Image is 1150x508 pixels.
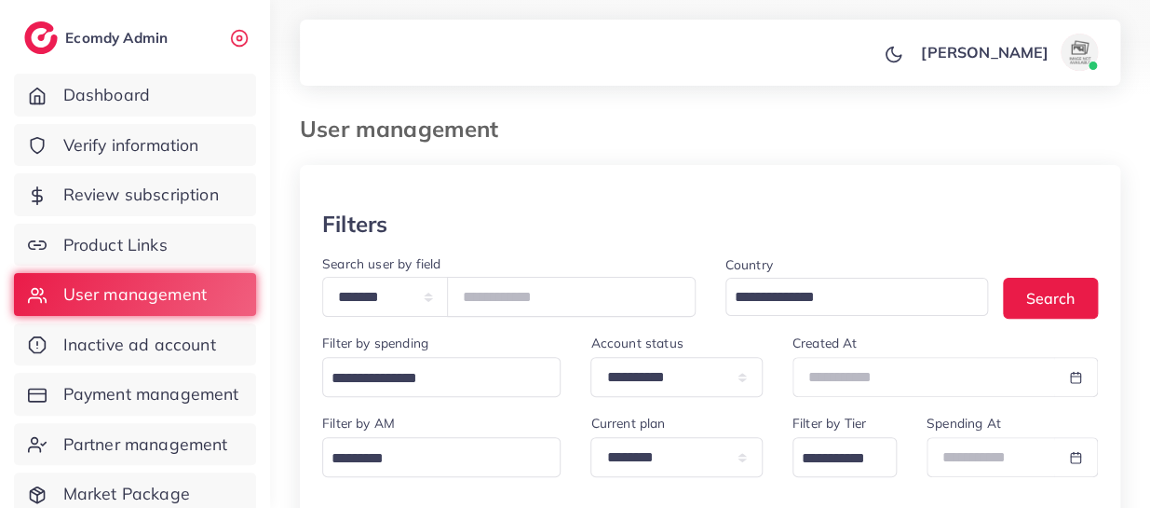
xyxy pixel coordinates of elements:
[911,34,1105,71] a: [PERSON_NAME]avatar
[725,255,773,274] label: Country
[63,482,190,506] span: Market Package
[792,437,897,477] div: Search for option
[63,333,216,357] span: Inactive ad account
[325,445,536,474] input: Search for option
[927,414,1001,432] label: Spending At
[24,21,58,54] img: logo
[14,173,256,216] a: Review subscription
[322,437,561,477] div: Search for option
[322,357,561,397] div: Search for option
[63,183,219,207] span: Review subscription
[322,414,395,432] label: Filter by AM
[63,432,228,457] span: Partner management
[14,423,256,466] a: Partner management
[14,273,256,316] a: User management
[63,83,150,107] span: Dashboard
[590,334,683,352] label: Account status
[14,323,256,366] a: Inactive ad account
[1061,34,1098,71] img: avatar
[1003,278,1098,318] button: Search
[24,21,172,54] a: logoEcomdy Admin
[300,116,513,143] h3: User management
[63,282,207,307] span: User management
[14,224,256,267] a: Product Links
[795,445,873,474] input: Search for option
[14,373,256,416] a: Payment management
[65,29,172,47] h2: Ecomdy Admin
[325,364,536,393] input: Search for option
[921,41,1049,63] p: [PERSON_NAME]
[322,254,440,273] label: Search user by field
[792,414,866,432] label: Filter by Tier
[725,278,989,316] div: Search for option
[322,211,387,238] h3: Filters
[728,283,965,312] input: Search for option
[63,233,168,257] span: Product Links
[14,74,256,117] a: Dashboard
[63,382,239,406] span: Payment management
[63,133,199,158] span: Verify information
[14,124,256,167] a: Verify information
[322,334,428,352] label: Filter by spending
[792,334,858,352] label: Created At
[590,414,665,432] label: Current plan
